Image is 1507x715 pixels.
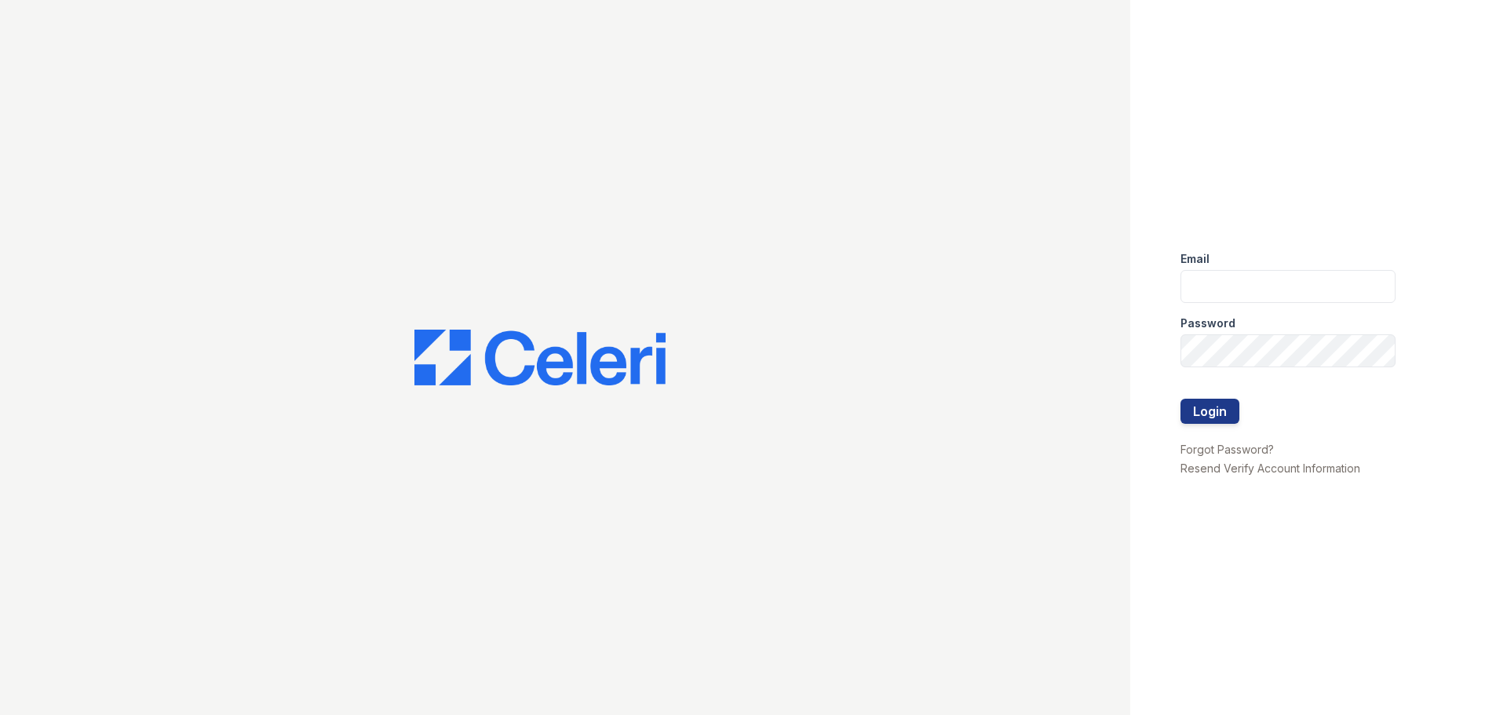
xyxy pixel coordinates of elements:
[1180,461,1360,475] a: Resend Verify Account Information
[1180,443,1274,456] a: Forgot Password?
[1180,316,1235,331] label: Password
[414,330,666,386] img: CE_Logo_Blue-a8612792a0a2168367f1c8372b55b34899dd931a85d93a1a3d3e32e68fde9ad4.png
[1180,251,1210,267] label: Email
[1180,399,1239,424] button: Login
